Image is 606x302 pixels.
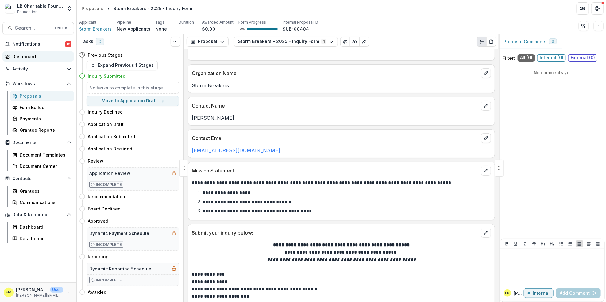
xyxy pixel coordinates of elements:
[89,85,176,91] h5: No tasks to complete in this stage
[10,233,74,243] a: Data Report
[88,121,124,127] h4: Application Draft
[192,167,479,174] p: Mission Statement
[10,222,74,232] a: Dashboard
[192,82,491,89] p: Storm Breakers
[88,73,125,79] h4: Inquiry Submitted
[20,93,69,99] div: Proposals
[359,37,369,47] button: Edit as form
[12,66,64,72] span: Activity
[514,290,524,296] p: [PERSON_NAME]
[2,22,74,34] button: Search...
[2,174,74,183] button: Open Contacts
[192,70,479,77] p: Organization Name
[88,289,106,295] h4: Awarded
[20,188,69,194] div: Grantees
[481,228,491,238] button: edit
[192,134,479,142] p: Contact Email
[82,5,103,12] div: Proposals
[171,37,180,47] button: Toggle View Cancelled Tasks
[89,266,151,272] h5: Dynamic Reporting Schedule
[2,39,74,49] button: Notifications18
[238,20,266,25] p: Form Progress
[558,240,565,247] button: Bullet List
[518,54,535,62] span: All ( 0 )
[88,253,109,260] h4: Reporting
[89,230,149,236] h5: Dynamic Payment Schedule
[192,147,280,153] a: [EMAIL_ADDRESS][DOMAIN_NAME]
[79,26,112,32] a: Storm Breakers
[96,38,104,45] span: 0
[585,240,592,247] button: Align Center
[88,218,108,224] h4: Approved
[340,37,350,47] button: View Attached Files
[503,240,511,247] button: Bold
[155,20,164,25] p: Tags
[481,133,491,143] button: edit
[114,5,192,12] div: Storm Breakers - 2025 - Inquiry Form
[594,240,601,247] button: Align Right
[65,2,74,15] button: Open entity switcher
[505,292,510,295] div: Francisca Mendoza
[2,210,74,220] button: Open Data & Reporting
[10,91,74,101] a: Proposals
[20,199,69,206] div: Communications
[238,27,245,31] p: 100 %
[10,161,74,171] a: Document Center
[10,150,74,160] a: Document Templates
[499,34,562,49] button: Proposal Comments
[549,240,556,247] button: Heading 2
[87,96,179,106] button: Move to Application Draft
[88,206,121,212] h4: Board Declined
[10,197,74,207] a: Communications
[87,61,158,70] button: Expand Previous 1 Stages
[576,240,583,247] button: Align Left
[20,127,69,133] div: Grantee Reports
[50,287,63,293] p: User
[481,101,491,111] button: edit
[2,64,74,74] button: Open Activity
[283,20,318,25] p: Internal Proposal ID
[20,115,69,122] div: Payments
[567,240,574,247] button: Ordered List
[12,212,64,217] span: Data & Reporting
[577,2,589,15] button: Partners
[502,54,515,62] p: Filter:
[79,4,195,13] nav: breadcrumb
[12,81,64,86] span: Workflows
[88,145,132,152] h4: Application Declined
[20,163,69,169] div: Document Center
[192,114,491,122] p: [PERSON_NAME]
[6,290,11,294] div: Francisca Mendoza
[12,176,64,181] span: Contacts
[12,53,69,60] div: Dashboard
[179,20,194,25] p: Duration
[17,9,37,15] span: Foundation
[65,41,71,47] span: 18
[10,114,74,124] a: Payments
[531,240,538,247] button: Strike
[20,224,69,230] div: Dashboard
[524,288,554,298] button: Internal
[20,104,69,111] div: Form Builder
[2,138,74,147] button: Open Documents
[96,242,122,247] p: Incomplete
[80,39,93,44] h3: Tasks
[10,125,74,135] a: Grantee Reports
[88,158,103,164] h4: Review
[512,240,519,247] button: Underline
[192,229,479,236] p: Submit your inquiry below:
[202,26,215,32] p: $0.00
[20,235,69,242] div: Data Report
[20,152,69,158] div: Document Templates
[12,42,65,47] span: Notifications
[481,68,491,78] button: edit
[537,54,566,62] span: Internal ( 0 )
[88,52,123,58] h4: Previous Stages
[96,277,122,283] p: Incomplete
[568,54,597,62] span: External ( 0 )
[486,37,496,47] button: PDF view
[16,286,48,293] p: [PERSON_NAME]
[481,166,491,176] button: edit
[10,186,74,196] a: Grantees
[2,51,74,62] a: Dashboard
